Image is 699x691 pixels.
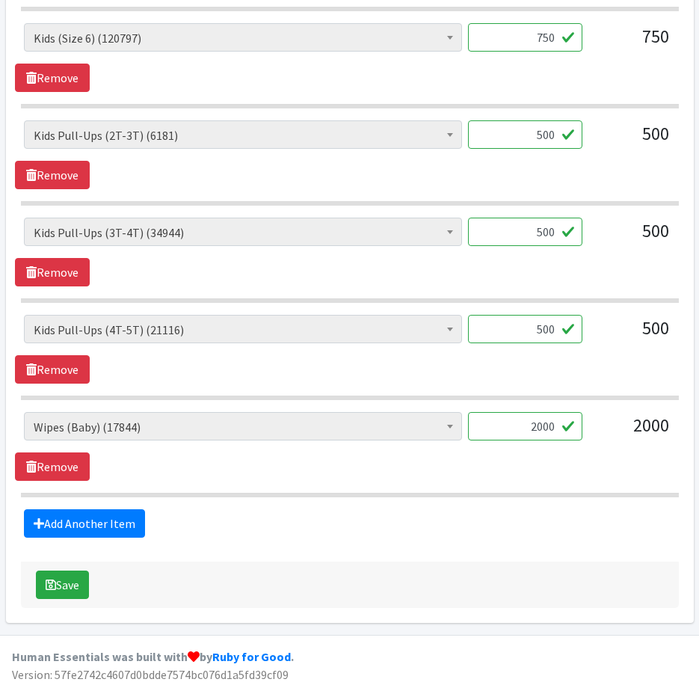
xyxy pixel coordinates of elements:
[24,315,462,343] span: Kids Pull-Ups (4T-5T) (21116)
[36,571,89,599] button: Save
[594,23,669,64] div: 750
[15,355,90,384] a: Remove
[12,667,289,682] span: Version: 57fe2742c4607d0bdde7574bc076d1a5fd39cf09
[594,315,669,355] div: 500
[468,120,582,149] input: Quantity
[24,218,462,246] span: Kids Pull-Ups (3T-4T) (34944)
[34,28,452,49] span: Kids (Size 6) (120797)
[34,319,452,340] span: Kids Pull-Ups (4T-5T) (21116)
[468,315,582,343] input: Quantity
[24,412,462,440] span: Wipes (Baby) (17844)
[15,452,90,481] a: Remove
[34,417,452,437] span: Wipes (Baby) (17844)
[212,649,291,664] a: Ruby for Good
[468,23,582,52] input: Quantity
[34,125,452,146] span: Kids Pull-Ups (2T-3T) (6181)
[594,412,669,452] div: 2000
[24,509,145,538] a: Add Another Item
[594,218,669,258] div: 500
[468,412,582,440] input: Quantity
[594,120,669,161] div: 500
[15,64,90,92] a: Remove
[24,120,462,149] span: Kids Pull-Ups (2T-3T) (6181)
[15,258,90,286] a: Remove
[34,222,452,243] span: Kids Pull-Ups (3T-4T) (34944)
[24,23,462,52] span: Kids (Size 6) (120797)
[468,218,582,246] input: Quantity
[15,161,90,189] a: Remove
[12,649,294,664] strong: Human Essentials was built with by .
